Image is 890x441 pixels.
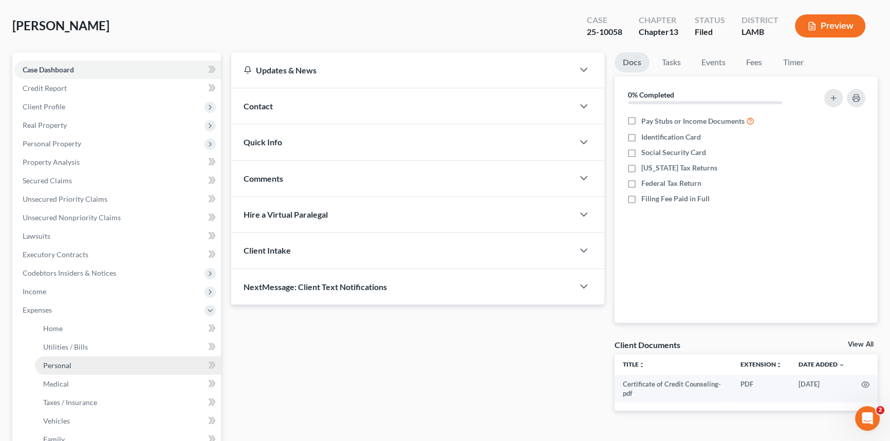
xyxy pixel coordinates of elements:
[790,375,853,403] td: [DATE]
[14,79,221,98] a: Credit Report
[587,14,622,26] div: Case
[14,245,221,264] a: Executory Contracts
[23,158,80,166] span: Property Analysis
[35,356,221,375] a: Personal
[695,26,725,38] div: Filed
[23,213,121,222] span: Unsecured Nonpriority Claims
[587,26,622,38] div: 25-10058
[693,52,734,72] a: Events
[876,406,884,414] span: 2
[14,61,221,79] a: Case Dashboard
[623,360,645,368] a: Titleunfold_more
[14,190,221,208] a: Unsecured Priority Claims
[35,393,221,412] a: Taxes / Insurance
[244,101,273,111] span: Contact
[244,65,561,75] div: Updates & News
[244,174,283,183] span: Comments
[14,171,221,190] a: Secured Claims
[23,232,50,240] span: Lawsuits
[799,360,845,368] a: Date Added expand_more
[732,375,790,403] td: PDF
[23,84,67,92] span: Credit Report
[14,208,221,227] a: Unsecured Nonpriority Claims
[244,137,282,147] span: Quick Info
[43,398,97,407] span: Taxes / Insurance
[738,52,771,72] a: Fees
[43,379,69,388] span: Medical
[23,176,72,185] span: Secured Claims
[615,339,680,350] div: Client Documents
[244,282,387,292] span: NextMessage: Client Text Notifications
[244,245,291,255] span: Client Intake
[14,227,221,245] a: Lawsuits
[741,14,778,26] div: District
[855,406,880,431] iframe: Intercom live chat
[35,338,221,356] a: Utilities / Bills
[43,416,70,425] span: Vehicles
[615,52,650,72] a: Docs
[43,324,63,333] span: Home
[641,194,710,204] span: Filing Fee Paid in Full
[23,102,65,111] span: Client Profile
[795,14,865,37] button: Preview
[848,341,874,348] a: View All
[14,153,221,171] a: Property Analysis
[641,116,745,126] span: Pay Stubs or Income Documents
[23,305,52,314] span: Expenses
[695,14,725,26] div: Status
[641,132,701,142] span: Identification Card
[639,14,678,26] div: Chapter
[12,18,109,33] span: [PERSON_NAME]
[641,163,717,173] span: [US_STATE] Tax Returns
[669,27,678,36] span: 13
[23,65,74,74] span: Case Dashboard
[639,26,678,38] div: Chapter
[654,52,689,72] a: Tasks
[639,362,645,368] i: unfold_more
[35,412,221,430] a: Vehicles
[23,139,81,148] span: Personal Property
[23,269,116,277] span: Codebtors Insiders & Notices
[23,250,88,259] span: Executory Contracts
[43,361,71,370] span: Personal
[23,121,67,129] span: Real Property
[35,375,221,393] a: Medical
[23,287,46,296] span: Income
[43,342,88,351] span: Utilities / Bills
[35,319,221,338] a: Home
[641,147,706,158] span: Social Security Card
[839,362,845,368] i: expand_more
[776,362,782,368] i: unfold_more
[741,26,778,38] div: LAMB
[775,52,812,72] a: Timer
[740,360,782,368] a: Extensionunfold_more
[244,209,328,219] span: Hire a Virtual Paralegal
[641,178,701,188] span: Federal Tax Return
[628,90,674,99] strong: 0% Completed
[615,375,733,403] td: Certificate of Credit Counseling-pdf
[23,195,107,203] span: Unsecured Priority Claims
